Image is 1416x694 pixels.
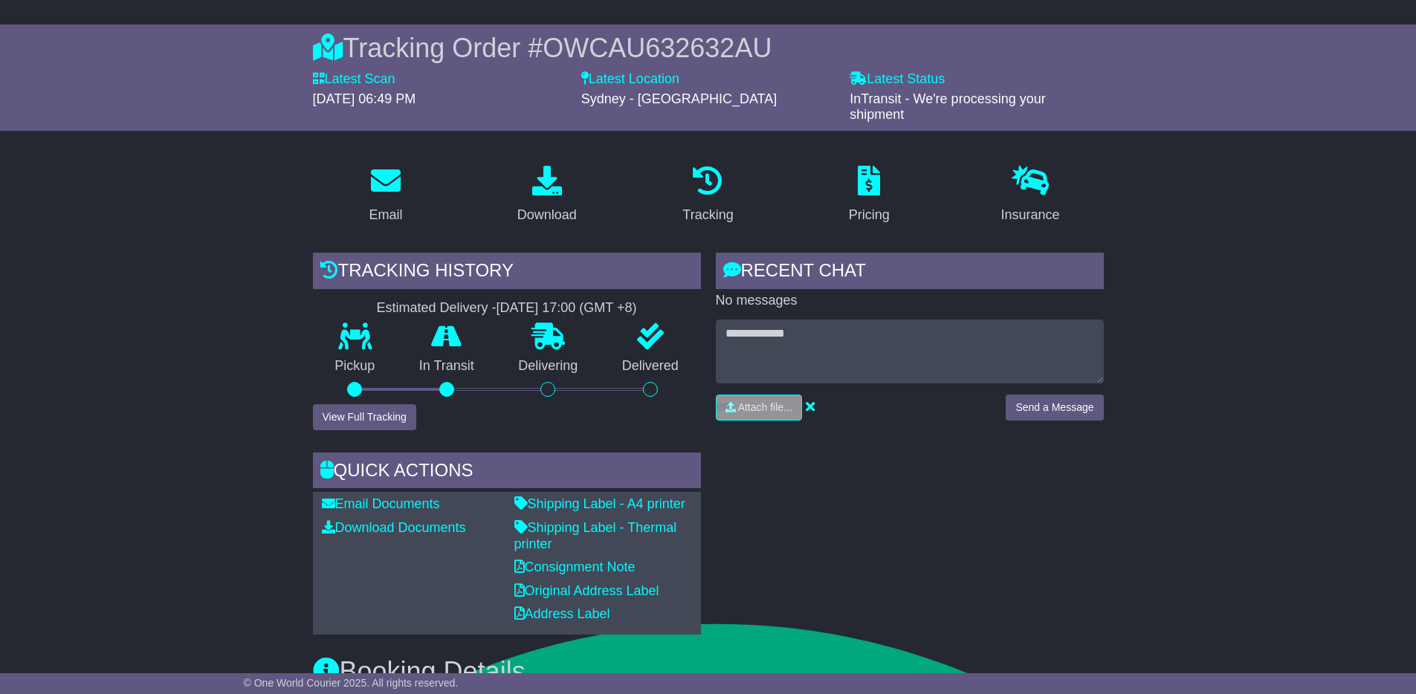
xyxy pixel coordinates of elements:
[850,71,945,88] label: Latest Status
[992,160,1070,230] a: Insurance
[313,91,416,106] span: [DATE] 06:49 PM
[313,300,701,317] div: Estimated Delivery -
[313,657,1104,687] h3: Booking Details
[850,91,1046,123] span: InTransit - We're processing your shipment
[313,358,398,374] p: Pickup
[682,205,733,225] div: Tracking
[543,33,772,63] span: OWCAU632632AU
[497,358,601,374] p: Delivering
[839,160,899,230] a: Pricing
[514,560,636,574] a: Consignment Note
[600,358,701,374] p: Delivered
[716,253,1104,293] div: RECENT CHAT
[514,606,610,621] a: Address Label
[514,520,677,551] a: Shipping Label - Thermal printer
[514,583,659,598] a: Original Address Label
[322,496,440,511] a: Email Documents
[397,358,497,374] p: In Transit
[313,71,395,88] label: Latest Scan
[313,453,701,493] div: Quick Actions
[849,205,890,225] div: Pricing
[514,496,685,511] a: Shipping Label - A4 printer
[1001,205,1060,225] div: Insurance
[517,205,577,225] div: Download
[508,160,586,230] a: Download
[581,71,679,88] label: Latest Location
[497,300,637,317] div: [DATE] 17:00 (GMT +8)
[322,520,466,535] a: Download Documents
[313,32,1104,64] div: Tracking Order #
[581,91,777,106] span: Sydney - [GEOGRAPHIC_DATA]
[244,677,459,689] span: © One World Courier 2025. All rights reserved.
[313,253,701,293] div: Tracking history
[1006,395,1103,421] button: Send a Message
[369,205,402,225] div: Email
[673,160,743,230] a: Tracking
[716,293,1104,309] p: No messages
[359,160,412,230] a: Email
[313,404,416,430] button: View Full Tracking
